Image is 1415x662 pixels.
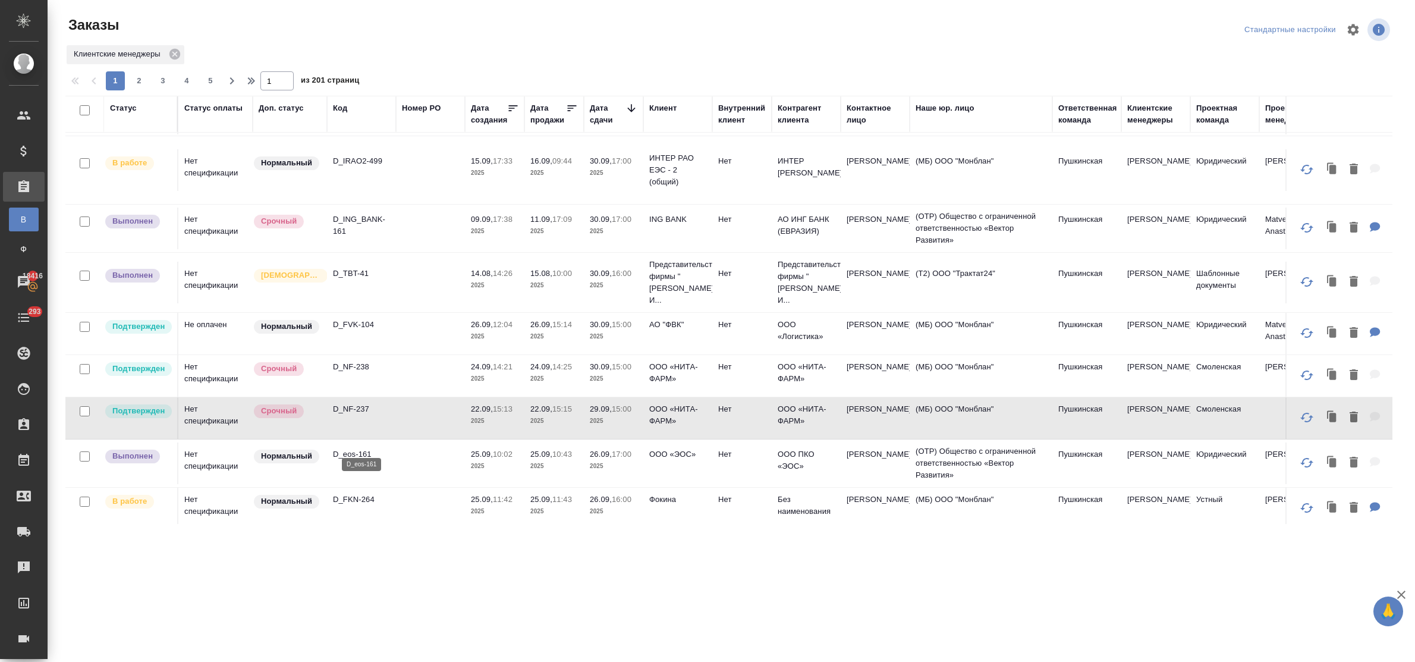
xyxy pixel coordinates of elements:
p: 17:33 [493,156,512,165]
button: Удалить [1344,496,1364,520]
div: Проектная команда [1196,102,1253,126]
p: [DEMOGRAPHIC_DATA] [261,269,320,281]
button: 2 [130,71,149,90]
span: Ф [15,243,33,255]
p: ИНТЕР РАО ЕЭС - 2 (общий) [649,152,706,188]
button: Удалить [1344,406,1364,430]
span: В [15,214,33,225]
p: D_ING_BANK-161 [333,214,390,237]
p: 30.09, [590,362,612,371]
p: 17:38 [493,215,512,224]
td: Нет спецификации [178,208,253,249]
button: Обновить [1293,319,1321,347]
p: 2025 [471,415,518,427]
td: Нет спецификации [178,397,253,439]
p: Нормальный [261,495,312,507]
div: Выставляет КМ после уточнения всех необходимых деталей и получения согласия клиента на запуск. С ... [104,361,171,377]
td: (МБ) ООО "Монблан" [910,488,1052,529]
button: Удалить [1344,363,1364,388]
td: [PERSON_NAME] [1121,488,1190,529]
p: Выполнен [112,215,153,227]
td: [PERSON_NAME] [841,313,910,354]
button: 5 [201,71,220,90]
span: Настроить таблицу [1339,15,1367,44]
p: Представительство фирмы "[PERSON_NAME] И... [778,259,835,306]
div: Выставляет ПМ после принятия заказа от КМа [104,494,171,510]
p: Подтвержден [112,321,165,332]
td: [PERSON_NAME] [1259,262,1328,303]
td: [PERSON_NAME] [841,488,910,529]
div: Выставляется автоматически, если на указанный объем услуг необходимо больше времени в стандартном... [253,403,321,419]
p: 2025 [471,506,518,517]
p: 30.09, [590,215,612,224]
p: 15.09, [471,156,493,165]
div: Выставляет КМ после уточнения всех необходимых деталей и получения согласия клиента на запуск. С ... [104,403,171,419]
p: 26.09, [590,450,612,459]
td: [PERSON_NAME] [1259,355,1328,397]
p: 14:25 [552,362,572,371]
p: Срочный [261,363,297,375]
button: Клонировать [1321,406,1344,430]
td: Смоленская [1190,397,1259,439]
p: 14.08, [471,269,493,278]
p: 2025 [471,280,518,291]
td: Пушкинская [1052,397,1121,439]
button: Удалить [1344,321,1364,346]
td: (OTP) Общество с ограниченной ответственностью «Вектор Развития» [910,440,1052,487]
div: Выставляет ПМ после принятия заказа от КМа [104,155,171,171]
p: 14:26 [493,269,512,278]
div: Контактное лицо [847,102,904,126]
p: 12:04 [493,320,512,329]
p: ООО «НИТА-ФАРМ» [778,403,835,427]
td: [PERSON_NAME] [1121,355,1190,397]
td: Пушкинская [1052,208,1121,249]
p: 29.09, [590,404,612,413]
p: 25.09, [471,450,493,459]
td: Matveeva Anastasia [1259,313,1328,354]
p: 16:00 [612,269,631,278]
p: 26.09, [530,320,552,329]
p: 2025 [530,280,578,291]
p: 10:00 [552,269,572,278]
div: Выставляется автоматически, если на указанный объем услуг необходимо больше времени в стандартном... [253,214,321,230]
button: Обновить [1293,361,1321,390]
a: В [9,208,39,231]
button: Обновить [1293,268,1321,296]
p: 15:00 [612,404,631,413]
p: Клиентские менеджеры [74,48,165,60]
p: 2025 [590,167,637,179]
p: D_IRAO2-499 [333,155,390,167]
p: 15.08, [530,269,552,278]
button: Удалить [1344,158,1364,182]
button: Удалить [1344,270,1364,294]
p: 2025 [530,167,578,179]
td: [PERSON_NAME] [841,397,910,439]
p: ООО «НИТА-ФАРМ» [649,403,706,427]
p: Срочный [261,215,297,227]
p: 11:42 [493,495,512,504]
p: 09.09, [471,215,493,224]
p: 15:00 [612,362,631,371]
div: Внутренний клиент [718,102,766,126]
td: Юридический [1190,313,1259,354]
div: Выставляет ПМ после сдачи и проведения начислений. Последний этап для ПМа [104,448,171,465]
p: 16:00 [612,495,631,504]
div: Статус оплаты [184,102,243,114]
p: ING BANK [649,214,706,225]
a: Ф [9,237,39,261]
p: 11.09, [530,215,552,224]
button: 🙏 [1373,597,1403,626]
p: Представительство фирмы "[PERSON_NAME] И... [649,259,706,306]
p: Выполнен [112,269,153,281]
p: 17:00 [612,450,631,459]
span: 2 [130,75,149,87]
p: Выполнен [112,450,153,462]
p: 14:21 [493,362,512,371]
td: Шаблонные документы [1190,262,1259,303]
button: Клонировать [1321,496,1344,520]
td: (OTP) Общество с ограниченной ответственностью «Вектор Развития» [910,205,1052,252]
button: Обновить [1293,448,1321,477]
div: Дата сдачи [590,102,625,126]
p: ООО «Логистика» [778,319,835,343]
p: D_NF-237 [333,403,390,415]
